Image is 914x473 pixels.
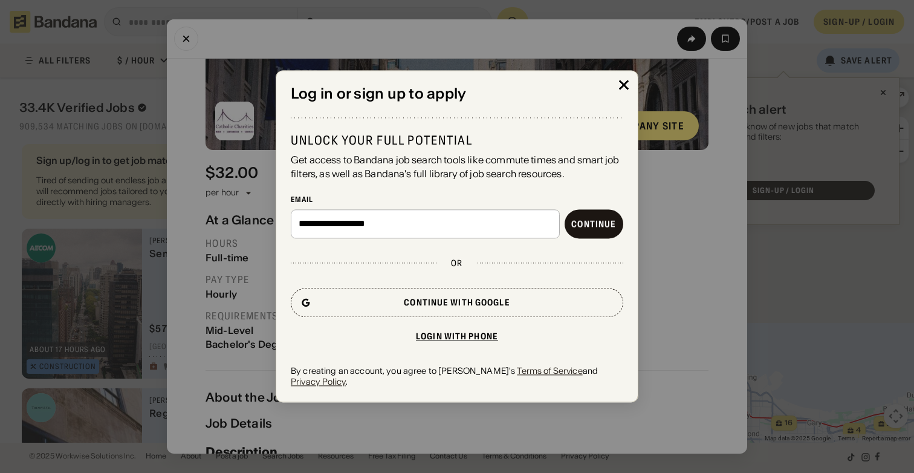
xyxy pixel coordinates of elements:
[291,154,623,181] div: Get access to Bandana job search tools like commute times and smart job filters, as well as Banda...
[517,365,582,376] a: Terms of Service
[291,133,623,149] div: Unlock your full potential
[291,376,346,387] a: Privacy Policy
[416,332,498,341] div: Login with phone
[451,258,462,269] div: or
[291,85,623,103] div: Log in or sign up to apply
[571,220,616,228] div: Continue
[291,195,623,204] div: Email
[291,365,623,387] div: By creating an account, you agree to [PERSON_NAME]'s and .
[404,298,510,307] div: Continue with Google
